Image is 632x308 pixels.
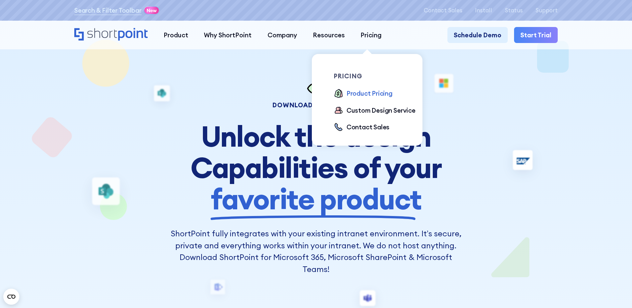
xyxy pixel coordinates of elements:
div: Download Shortpoint [168,102,464,108]
div: Company [268,30,297,40]
a: Resources [305,27,352,43]
a: Pricing [353,27,389,43]
a: Status [505,7,523,13]
div: Product Pricing [346,89,392,98]
a: Product [156,27,196,43]
iframe: Chat Widget [512,231,632,308]
a: Search & Filter Toolbar [74,6,142,15]
a: Why ShortPoint [196,27,260,43]
a: Contact Sales [334,122,389,133]
div: Product [164,30,188,40]
a: Schedule Demo [447,27,508,43]
a: Company [260,27,305,43]
div: Resources [313,30,345,40]
h1: Unlock the design Capabilities of your [168,121,464,215]
p: ShortPoint fully integrates with your existing intranet environment. It’s secure, private and eve... [168,228,464,275]
a: Support [535,7,558,13]
a: Contact Sales [424,7,462,13]
div: Custom Design Service [346,106,415,115]
a: Start Trial [514,27,558,43]
a: Install [475,7,492,13]
div: Why ShortPoint [204,30,252,40]
div: Contact Sales [346,122,390,132]
button: Open CMP widget [3,289,19,305]
a: Custom Design Service [334,106,415,116]
a: Home [74,28,148,42]
div: pricing [334,73,422,79]
div: Pricing [360,30,381,40]
span: favorite product [211,184,421,215]
a: Product Pricing [334,89,392,99]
